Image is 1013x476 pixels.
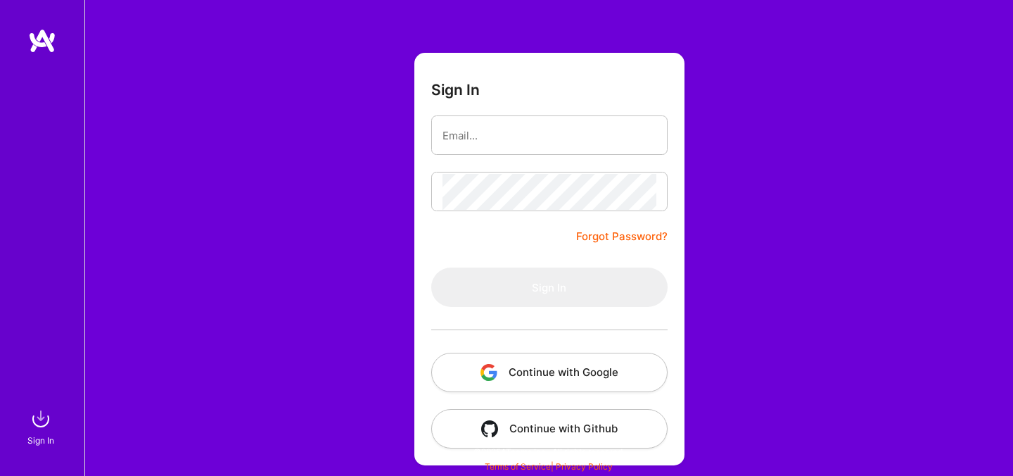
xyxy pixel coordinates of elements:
[30,405,55,448] a: sign inSign In
[27,433,54,448] div: Sign In
[431,81,480,99] h3: Sign In
[480,364,497,381] img: icon
[556,461,613,472] a: Privacy Policy
[485,461,551,472] a: Terms of Service
[481,420,498,437] img: icon
[431,268,668,307] button: Sign In
[442,118,656,154] input: Email...
[485,461,613,472] span: |
[28,28,56,54] img: logo
[431,409,668,449] button: Continue with Github
[84,434,1013,469] div: © 2025 ATeams Inc., All rights reserved.
[27,405,55,433] img: sign in
[576,228,668,245] a: Forgot Password?
[431,353,668,392] button: Continue with Google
